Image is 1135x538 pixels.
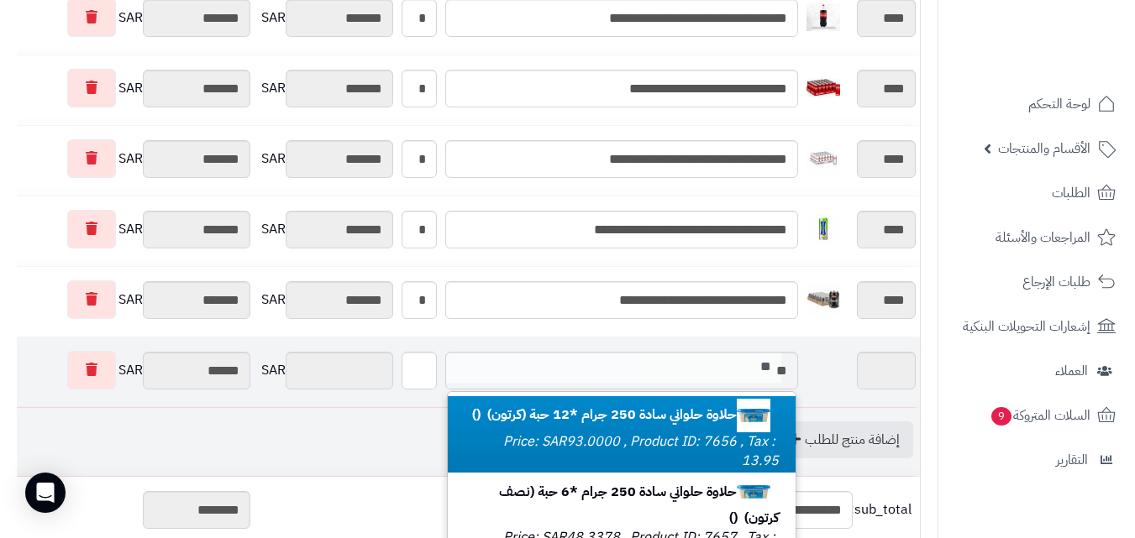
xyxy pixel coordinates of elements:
[948,173,1125,213] a: الطلبات
[990,404,1090,427] span: السلات المتروكة
[737,475,770,509] img: 1747308220-71Ksb64ZlzL._AC_SL1500-40x40.jpg
[948,351,1125,391] a: العملاء
[948,217,1125,258] a: المراجعات والأسئلة
[948,395,1125,436] a: السلات المتروكة9
[8,139,250,178] div: SAR
[1052,181,1090,205] span: الطلبات
[807,71,840,105] img: 1747639907-81i6J6XeK8L._AC_SL1500-40x40.jpg
[991,407,1012,426] span: 9
[807,283,840,316] img: 1747836267-e2f17e0b-6f45-4dae-95de-4144288e-40x40.jpg
[948,262,1125,302] a: طلبات الإرجاع
[259,211,393,248] div: SAR
[8,351,250,389] div: SAR
[996,226,1090,249] span: المراجعات والأسئلة
[259,70,393,107] div: SAR
[948,84,1125,124] a: لوحة التحكم
[1056,448,1088,472] span: التقارير
[499,482,779,529] b: حلاوة حلواني سادة 250 جرام *6 حبة (نصف كرتون) ()
[963,315,1090,338] span: إشعارات التحويلات البنكية
[472,405,779,425] b: حلاوة حلواني سادة 250 جرام *12 حبة (كرتون) ()
[1022,270,1090,294] span: طلبات الإرجاع
[8,69,250,107] div: SAR
[1028,92,1090,116] span: لوحة التحكم
[948,440,1125,480] a: التقارير
[259,281,393,319] div: SAR
[807,1,840,34] img: 1747639351-liiaLBC4acNBfYxYKsAJ5OjyFnhrru89-40x40.jpg
[948,306,1125,347] a: إشعارات التحويلات البنكية
[737,399,770,432] img: 1747308147-71Ksb64ZlzL._AC_SL1500-40x40.jpg
[1055,359,1088,383] span: العملاء
[25,473,66,513] div: Open Intercom Messenger
[807,142,840,175] img: 1747640075-e331c6e0-cb1e-4995-8108-92927b4a-40x40.jpg
[998,137,1090,160] span: الأقسام والمنتجات
[503,431,779,471] small: Price: SAR93.0000 , Product ID: 7656 , Tax : 13.95
[807,212,840,246] img: 1747826168-a668976f-60d7-442d-95ec-00420295-40x40.jpg
[857,500,912,520] span: sub_total:
[259,140,393,178] div: SAR
[8,280,250,319] div: SAR
[259,352,393,389] div: SAR
[8,210,250,248] div: SAR
[771,421,913,458] a: إضافة منتج للطلب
